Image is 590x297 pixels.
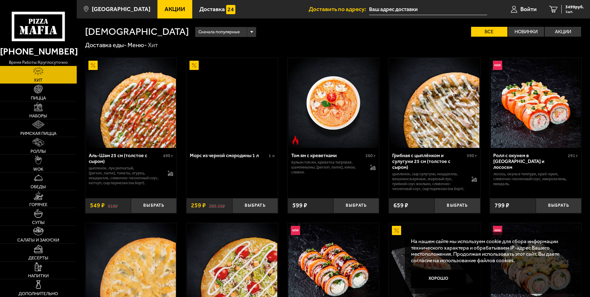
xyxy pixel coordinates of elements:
a: АкционныйМорс из черной смородины 1 л [186,58,278,148]
span: 490 г [163,153,173,158]
label: Новинки [508,27,544,37]
p: бульон том ям, креветка тигровая, шампиньоны, [PERSON_NAME], кинза, сливки. [291,160,364,175]
span: 3499 руб. [565,5,584,9]
span: Доставить по адресу: [309,6,369,12]
span: Сначала популярные [198,26,240,38]
img: Новинка [291,226,300,235]
span: WOK [33,167,43,171]
span: [GEOGRAPHIC_DATA] [92,6,150,12]
label: Акции [545,27,581,37]
span: Хит [34,78,43,82]
span: 291 г [568,153,578,158]
img: Аль-Шам 25 см (толстое с сыром) [86,58,176,148]
a: Доставка еды- [85,41,127,49]
p: цыпленок, лук репчатый, [PERSON_NAME], томаты, огурец, моцарелла, сливочно-чесночный соус, кетчуп... [89,166,162,185]
span: Наборы [29,114,47,118]
div: Том ям с креветками [291,153,364,158]
p: На нашем сайте мы используем cookie для сбора информации технического характера и обрабатываем IP... [411,238,572,264]
button: Выбрать [536,198,581,213]
span: 259 ₽ [191,202,206,209]
span: 1 шт. [565,10,584,14]
img: Новинка [493,226,502,235]
span: 659 ₽ [393,202,408,209]
span: Напитки [28,274,49,278]
label: Все [471,27,507,37]
span: Десерты [28,256,48,260]
img: Ролл с окунем в темпуре и лососем [491,58,581,148]
span: Доставка [199,6,225,12]
img: Острое блюдо [291,136,300,145]
span: Римская пицца [20,131,56,136]
span: 549 ₽ [90,202,105,209]
span: 799 ₽ [494,202,509,209]
span: Войти [520,6,537,12]
a: Грибная с цыплёнком и сулугуни 25 см (толстое с сыром) [389,58,480,148]
span: Обеды [31,185,46,189]
input: Ваш адрес доставки [369,4,487,15]
span: Пицца [31,96,46,100]
span: Роллы [31,149,46,153]
div: Морс из черной смородины 1 л [190,153,267,158]
img: Грибная с цыплёнком и сулугуни 25 см (толстое с сыром) [389,58,479,148]
img: Новинка [493,61,502,70]
span: 599 ₽ [292,202,307,209]
a: Меню- [128,41,147,49]
div: Хит [148,41,158,49]
button: Выбрать [434,198,480,213]
div: Ролл с окунем в [GEOGRAPHIC_DATA] и лососем [493,153,566,170]
button: Хорошо [411,270,466,288]
span: Супы [32,220,45,225]
p: цыпленок, сыр сулугуни, моцарелла, вешенки жареные, жареный лук, грибной соус Жюльен, сливочно-че... [392,172,465,191]
div: Грибная с цыплёнком и сулугуни 25 см (толстое с сыром) [392,153,465,170]
a: Острое блюдоТом ям с креветками [288,58,379,148]
span: 1 л [269,153,275,158]
span: Салаты и закуски [17,238,59,242]
img: Акционный [392,226,401,235]
a: НовинкаРолл с окунем в темпуре и лососем [490,58,581,148]
button: Выбрать [232,198,278,213]
span: 590 г [467,153,477,158]
img: Акционный [189,61,199,70]
a: АкционныйАль-Шам 25 см (толстое с сыром) [85,58,177,148]
span: Горячее [29,202,47,207]
span: Дополнительно [18,291,58,296]
p: лосось, окунь в темпуре, краб-крем, сливочно-чесночный соус, микрозелень, миндаль. [493,172,578,186]
button: Выбрать [131,198,177,213]
img: 15daf4d41897b9f0e9f617042186c801.svg [226,5,235,14]
s: 618 ₽ [108,202,118,209]
img: Том ям с креветками [288,58,378,148]
span: Акции [165,6,185,12]
h1: [DEMOGRAPHIC_DATA] [85,27,189,37]
button: Выбрать [333,198,379,213]
s: 289.15 ₽ [209,202,225,209]
span: 360 г [365,153,376,158]
div: Аль-Шам 25 см (толстое с сыром) [89,153,162,164]
img: Акционный [88,61,98,70]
